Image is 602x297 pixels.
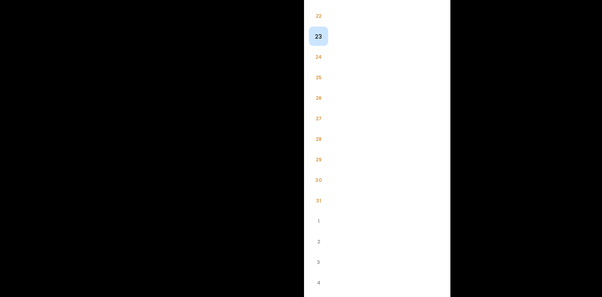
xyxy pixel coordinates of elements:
[309,129,328,148] li: 28
[309,232,328,251] li: 2
[309,68,328,87] li: 25
[309,27,328,46] li: 23
[309,252,328,272] li: 3
[309,191,328,210] li: 31
[309,47,328,66] li: 24
[309,170,328,190] li: 30
[309,6,328,25] li: 22
[309,273,328,292] li: 4
[309,211,328,231] li: 1
[309,109,328,128] li: 27
[309,88,328,107] li: 26
[309,150,328,169] li: 29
